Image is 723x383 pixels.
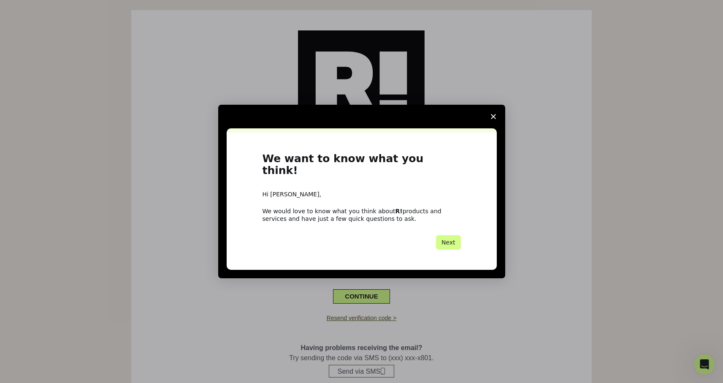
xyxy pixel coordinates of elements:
[263,153,461,182] h1: We want to know what you think!
[436,235,461,250] button: Next
[263,207,461,223] div: We would love to know what you think about products and services and have just a few quick questi...
[482,105,505,128] span: Close survey
[263,190,461,199] div: Hi [PERSON_NAME],
[395,208,403,215] b: R!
